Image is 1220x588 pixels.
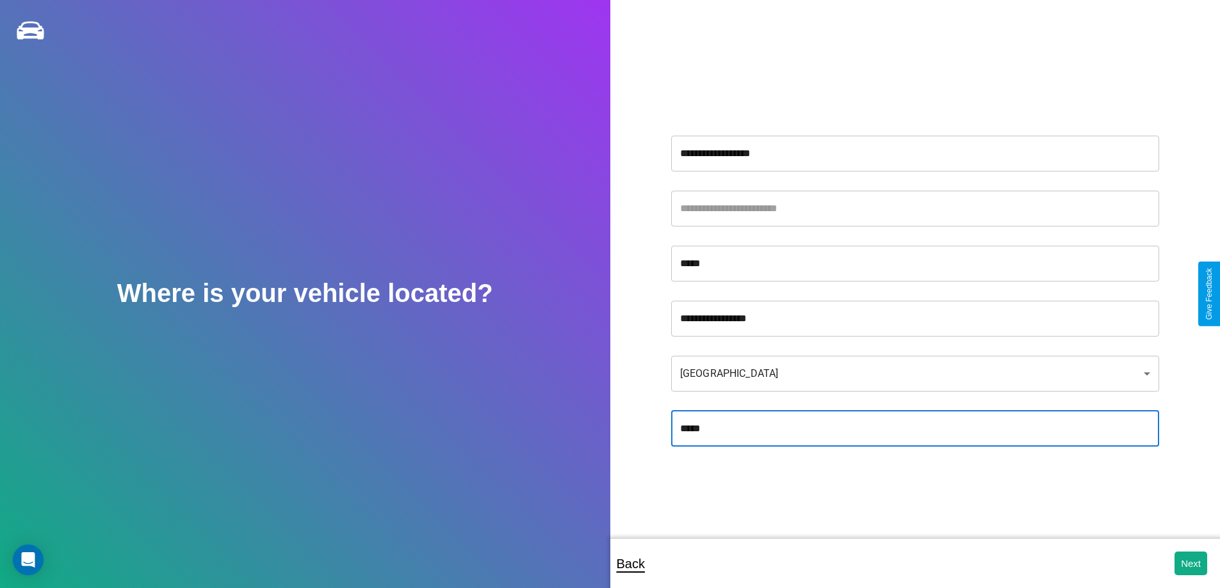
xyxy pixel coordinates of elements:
[671,356,1159,392] div: [GEOGRAPHIC_DATA]
[13,544,44,575] div: Open Intercom Messenger
[117,279,493,308] h2: Where is your vehicle located?
[1205,268,1214,320] div: Give Feedback
[1175,552,1207,575] button: Next
[617,552,645,575] p: Back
